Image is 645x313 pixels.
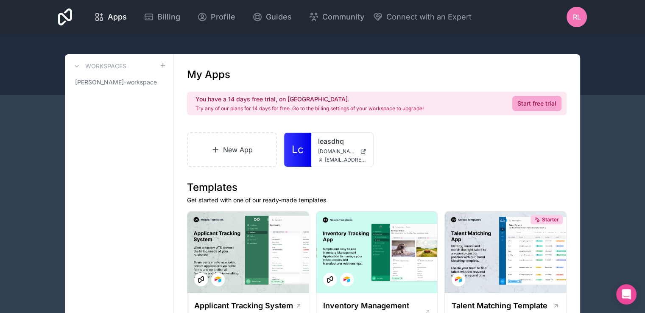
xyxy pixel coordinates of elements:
[512,96,561,111] a: Start free trial
[318,148,357,155] span: [DOMAIN_NAME]
[343,276,350,283] img: Airtable Logo
[325,156,366,163] span: [EMAIL_ADDRESS][DOMAIN_NAME]
[318,136,366,146] a: leasdhq
[187,181,567,194] h1: Templates
[195,105,424,112] p: Try any of our plans for 14 days for free. Go to the billing settings of your workspace to upgrade!
[573,12,581,22] span: RL
[190,8,242,26] a: Profile
[215,276,221,283] img: Airtable Logo
[87,8,134,26] a: Apps
[246,8,299,26] a: Guides
[386,11,472,23] span: Connect with an Expert
[187,68,230,81] h1: My Apps
[187,196,567,204] p: Get started with one of our ready-made templates
[137,8,187,26] a: Billing
[452,300,547,312] h1: Talent Matching Template
[85,62,126,70] h3: Workspaces
[292,143,304,156] span: Lc
[194,300,293,312] h1: Applicant Tracking System
[373,11,472,23] button: Connect with an Expert
[266,11,292,23] span: Guides
[318,148,366,155] a: [DOMAIN_NAME]
[72,61,126,71] a: Workspaces
[302,8,371,26] a: Community
[75,78,157,87] span: [PERSON_NAME]-workspace
[211,11,235,23] span: Profile
[616,284,637,305] div: Open Intercom Messenger
[195,95,424,103] h2: You have a 14 days free trial, on [GEOGRAPHIC_DATA].
[108,11,127,23] span: Apps
[72,75,166,90] a: [PERSON_NAME]-workspace
[187,132,277,167] a: New App
[284,133,311,167] a: Lc
[322,11,364,23] span: Community
[542,216,559,223] span: Starter
[157,11,180,23] span: Billing
[455,276,462,283] img: Airtable Logo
